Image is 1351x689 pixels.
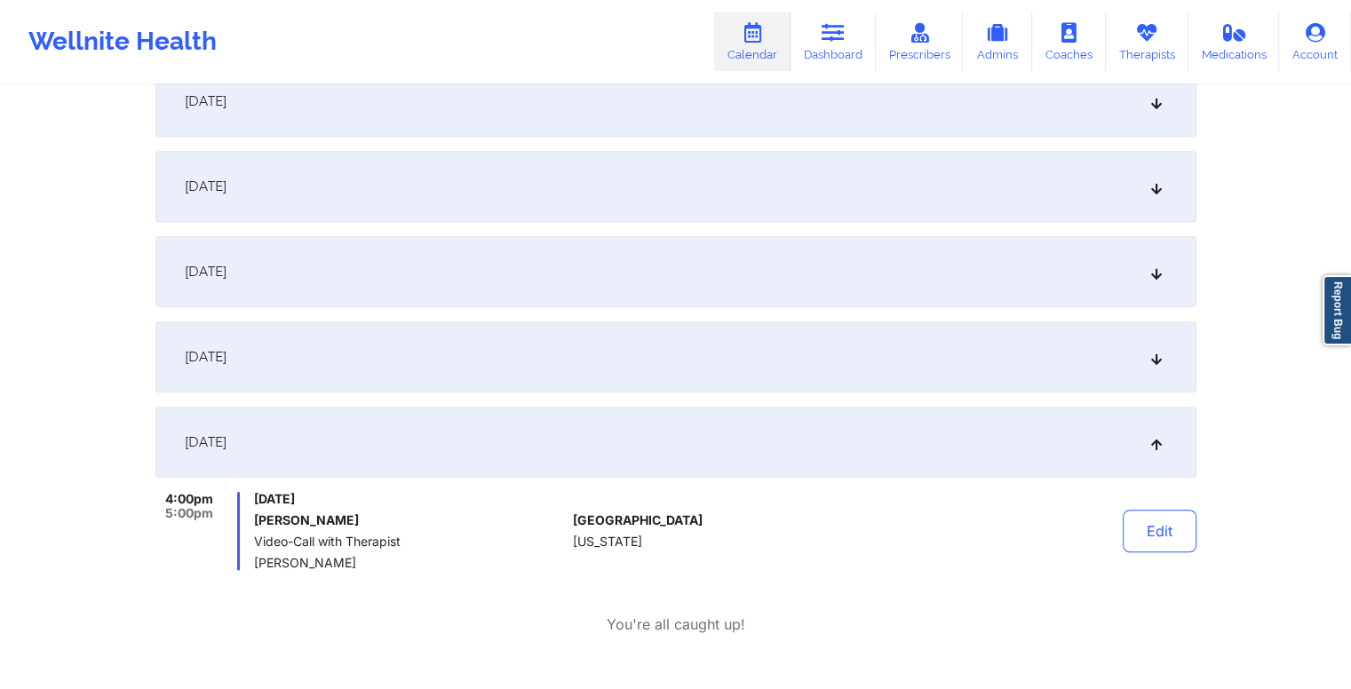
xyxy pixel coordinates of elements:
[791,12,876,71] a: Dashboard
[185,433,226,451] span: [DATE]
[254,556,566,570] span: [PERSON_NAME]
[254,513,566,527] h6: [PERSON_NAME]
[714,12,791,71] a: Calendar
[254,535,566,549] span: Video-Call with Therapist
[185,92,226,110] span: [DATE]
[607,614,745,635] p: You're all caught up!
[876,12,964,71] a: Prescribers
[1279,12,1351,71] a: Account
[185,263,226,281] span: [DATE]
[165,506,213,520] span: 5:00pm
[165,492,213,506] span: 4:00pm
[573,513,703,527] span: [GEOGRAPHIC_DATA]
[573,535,642,549] span: [US_STATE]
[1123,510,1196,552] button: Edit
[1188,12,1280,71] a: Medications
[963,12,1032,71] a: Admins
[185,178,226,195] span: [DATE]
[1032,12,1106,71] a: Coaches
[1106,12,1188,71] a: Therapists
[185,348,226,366] span: [DATE]
[1323,275,1351,345] a: Report Bug
[254,492,566,506] span: [DATE]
